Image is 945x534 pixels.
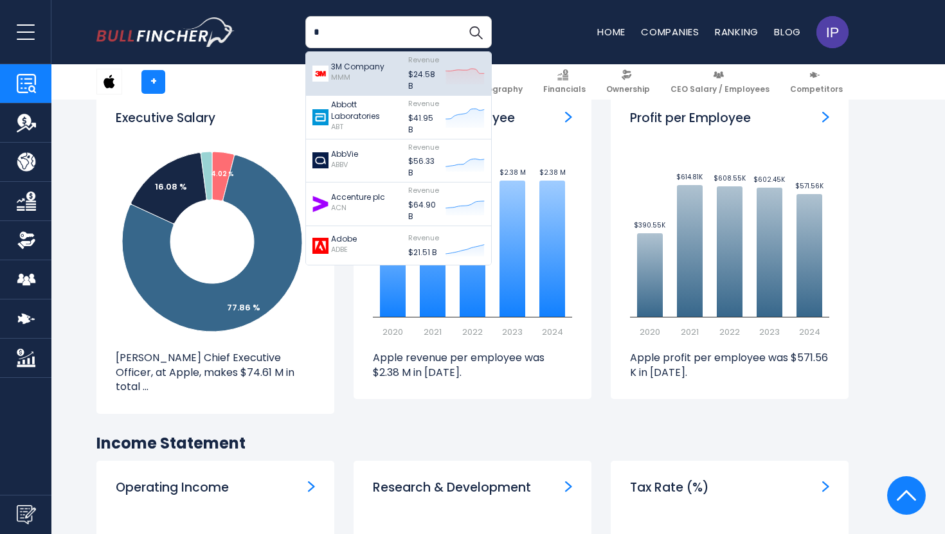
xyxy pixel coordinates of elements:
a: + [141,70,165,94]
a: Financials [537,64,591,100]
a: Abbott Laboratories ABT Revenue $41.95 B [306,96,491,139]
span: ADBE [331,244,348,254]
a: CEO Salary / Employees [665,64,775,100]
span: CEO Salary / Employees [670,84,770,94]
a: Research & Development [565,480,572,494]
p: Abbott Laboratories [331,99,402,122]
text: 2020 [382,326,403,338]
text: $2.38 M [500,168,526,177]
h3: Operating Income [116,480,229,496]
p: Adobe [331,233,357,245]
text: $390.55K [634,220,666,230]
h3: Research & Development [373,480,531,496]
button: Search [460,16,492,48]
tspan: 77.86 % [227,301,260,314]
text: 2020 [640,326,660,338]
text: 2021 [424,326,442,338]
p: AbbVie [331,148,358,160]
span: Revenue [408,98,439,109]
a: Accenture plc ACN Revenue $64.90 B [306,182,491,226]
span: Revenue [408,142,439,152]
img: Ownership [17,231,36,250]
text: 2021 [681,326,699,338]
img: bullfincher logo [96,17,235,47]
tspan: 4.02 % [211,169,234,179]
img: AAPL logo [97,69,122,94]
text: 2024 [542,326,563,338]
span: Financials [543,84,586,94]
h3: Executive Salary [116,111,215,127]
text: $602.45K [753,175,786,184]
span: Revenue [408,185,439,195]
span: ACN [331,202,346,213]
a: Home [597,25,625,39]
text: 2022 [462,326,483,338]
h2: Income Statement [96,433,849,453]
p: [PERSON_NAME] Chief Executive Officer, at Apple, makes $74.61 M in total ... [116,351,315,394]
a: Operating Income [308,480,315,494]
text: 2024 [799,326,820,338]
tspan: 16.08 % [155,181,187,193]
p: $21.51 B [408,247,439,258]
a: Competitors [784,64,849,100]
text: $614.81K [676,172,703,182]
text: 2023 [502,326,523,338]
a: Blog [774,25,801,39]
p: $24.58 B [408,69,439,92]
a: 3M Company MMM Revenue $24.58 B [306,52,491,96]
span: ABT [331,121,343,132]
h3: Profit per Employee [630,111,751,127]
a: Ranking [715,25,759,39]
text: 2022 [719,326,740,338]
a: Companies [641,25,699,39]
a: Adobe ADBE Revenue $21.51 B [306,226,491,265]
span: Competitors [790,84,843,94]
span: Revenue [408,233,439,243]
a: AbbVie ABBV Revenue $56.33 B [306,139,491,183]
a: Tax Rate [822,480,829,494]
p: Apple revenue per employee was $2.38 M in [DATE]. [373,351,572,380]
p: Accenture plc [331,191,385,203]
text: 2023 [759,326,780,338]
p: $41.95 B [408,112,439,136]
span: ABBV [331,159,348,170]
span: MMM [331,72,350,82]
a: Go to homepage [96,17,235,47]
h3: Tax Rate (%) [630,480,709,496]
span: Revenue [408,55,439,65]
text: $608.55K [714,174,746,183]
span: Ownership [606,84,650,94]
p: 3M Company [331,61,384,73]
text: $571.56K [795,181,824,191]
p: $64.90 B [408,199,439,222]
a: Revenue per Employee [565,111,572,124]
a: Ownership [600,64,656,100]
p: Apple profit per employee was $571.56 K in [DATE]. [630,351,829,380]
text: $2.38 M [539,168,566,177]
p: $56.33 B [408,156,439,179]
a: Profit per Employee [822,111,829,124]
